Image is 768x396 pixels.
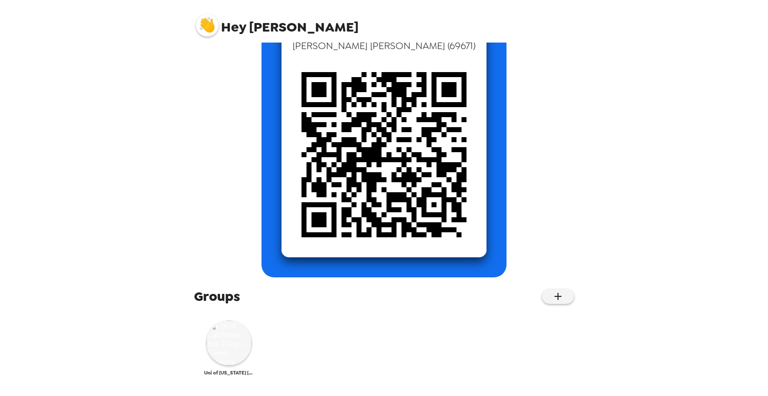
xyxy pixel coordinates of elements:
[196,9,358,34] span: [PERSON_NAME]
[204,369,254,376] span: Uni of [US_STATE] [GEOGRAPHIC_DATA] - Career Services
[281,52,486,257] img: qr code
[292,39,475,52] span: [PERSON_NAME] [PERSON_NAME] ( 69671 )
[221,18,246,36] span: Hey
[194,287,240,305] span: Groups
[196,14,218,37] img: profile pic
[206,320,251,365] img: Uni of California San Diego - Career Services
